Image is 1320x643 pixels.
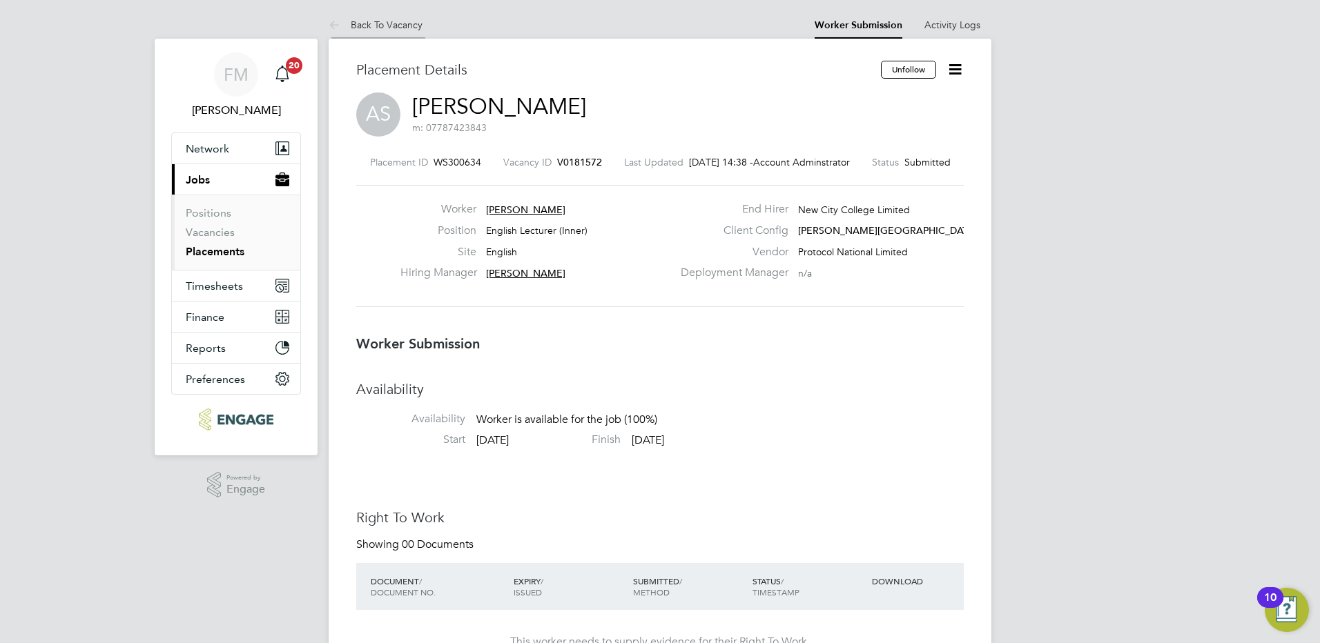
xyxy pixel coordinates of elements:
[356,433,465,447] label: Start
[904,156,951,168] span: Submitted
[486,267,565,279] span: [PERSON_NAME]
[632,433,664,447] span: [DATE]
[226,484,265,495] span: Engage
[868,568,964,593] div: DOWNLOAD
[172,270,300,301] button: Timesheets
[186,226,235,239] a: Vacancies
[171,408,301,431] a: Go to home page
[503,156,552,168] label: Vacancy ID
[434,156,481,168] span: WS300634
[400,224,476,238] label: Position
[1264,597,1277,615] div: 10
[815,19,902,31] a: Worker Submission
[749,568,868,604] div: STATUS
[557,156,602,168] span: V0181572
[476,413,657,427] span: Worker is available for the job (100%)
[286,57,302,74] span: 20
[798,204,910,216] span: New City College Limited
[753,586,799,597] span: TIMESTAMP
[172,301,300,332] button: Finance
[186,245,244,258] a: Placements
[356,537,476,552] div: Showing
[881,61,936,79] button: Unfollow
[486,204,565,216] span: [PERSON_NAME]
[356,412,465,426] label: Availability
[633,586,670,597] span: METHOD
[781,575,784,586] span: /
[171,52,301,119] a: FM[PERSON_NAME]
[486,224,588,237] span: English Lecturer (Inner)
[199,408,273,431] img: ncclondon-logo-retina.png
[356,508,964,526] h3: Right To Work
[269,52,296,97] a: 20
[224,66,249,83] span: FM
[672,224,788,238] label: Client Config
[476,433,509,447] span: [DATE]
[1265,588,1309,632] button: Open Resource Center, 10 new notifications
[172,333,300,363] button: Reports
[624,156,683,168] label: Last Updated
[924,19,980,31] a: Activity Logs
[186,342,226,355] span: Reports
[356,335,480,352] b: Worker Submission
[367,568,510,604] div: DOCUMENT
[172,133,300,164] button: Network
[400,266,476,280] label: Hiring Manager
[207,472,266,498] a: Powered byEngage
[356,380,964,398] h3: Availability
[186,142,229,155] span: Network
[155,39,318,455] nav: Main navigation
[689,156,753,168] span: [DATE] 14:38 -
[412,121,487,134] span: m: 07787423843
[172,164,300,195] button: Jobs
[186,206,231,219] a: Positions
[186,173,210,186] span: Jobs
[798,246,908,258] span: Protocol National Limited
[400,202,476,217] label: Worker
[419,575,422,586] span: /
[541,575,543,586] span: /
[798,267,812,279] span: n/a
[672,245,788,259] label: Vendor
[412,93,586,120] a: [PERSON_NAME]
[226,472,265,484] span: Powered by
[672,266,788,280] label: Deployment Manager
[486,246,517,258] span: English
[514,586,542,597] span: ISSUED
[172,364,300,394] button: Preferences
[172,195,300,270] div: Jobs
[400,245,476,259] label: Site
[186,310,224,324] span: Finance
[402,537,474,551] span: 00 Documents
[370,156,428,168] label: Placement ID
[510,568,630,604] div: EXPIRY
[630,568,749,604] div: SUBMITTED
[186,373,245,386] span: Preferences
[356,92,400,137] span: AS
[356,61,871,79] h3: Placement Details
[329,19,423,31] a: Back To Vacancy
[672,202,788,217] label: End Hirer
[371,586,436,597] span: DOCUMENT NO.
[679,575,682,586] span: /
[753,156,850,168] span: Account Adminstrator
[171,102,301,119] span: Fiona Matthews
[798,224,977,237] span: [PERSON_NAME][GEOGRAPHIC_DATA]
[872,156,899,168] label: Status
[186,279,243,293] span: Timesheets
[512,433,621,447] label: Finish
